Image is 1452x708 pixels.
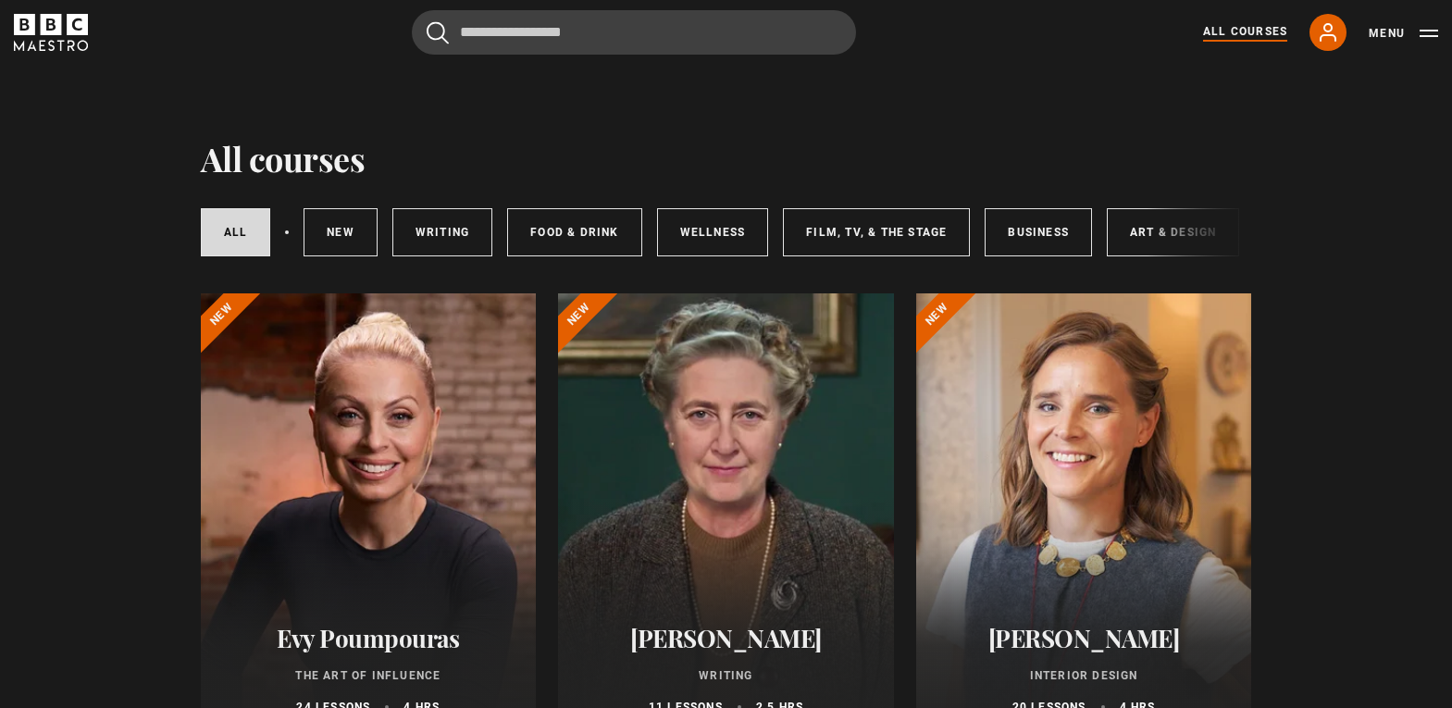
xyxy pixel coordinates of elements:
a: All Courses [1203,23,1287,42]
a: Art & Design [1107,208,1239,256]
a: Film, TV, & The Stage [783,208,970,256]
svg: BBC Maestro [14,14,88,51]
a: Business [985,208,1092,256]
input: Search [412,10,856,55]
h2: [PERSON_NAME] [938,624,1230,652]
button: Submit the search query [427,21,449,44]
p: Writing [580,667,872,684]
a: All [201,208,271,256]
a: Writing [392,208,492,256]
a: New [304,208,378,256]
h1: All courses [201,139,366,178]
h2: [PERSON_NAME] [580,624,872,652]
h2: Evy Poumpouras [223,624,515,652]
p: Interior Design [938,667,1230,684]
a: Wellness [657,208,769,256]
button: Toggle navigation [1369,24,1438,43]
p: The Art of Influence [223,667,515,684]
a: Food & Drink [507,208,641,256]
